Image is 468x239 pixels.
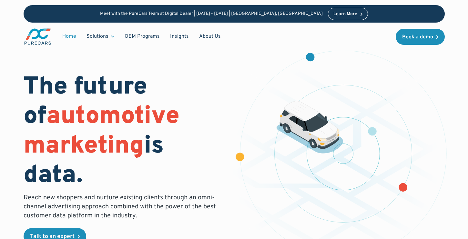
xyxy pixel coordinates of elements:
a: Home [57,30,81,43]
p: Meet with the PureCars Team at Digital Dealer | [DATE] - [DATE] | [GEOGRAPHIC_DATA], [GEOGRAPHIC_... [100,11,323,17]
a: OEM Programs [119,30,165,43]
div: Learn More [333,12,357,16]
div: Book a demo [402,35,433,40]
a: Book a demo [396,29,445,45]
div: Solutions [86,33,108,40]
p: Reach new shoppers and nurture existing clients through an omni-channel advertising approach comb... [24,193,220,220]
a: main [24,28,52,45]
img: purecars logo [24,28,52,45]
div: Solutions [81,30,119,43]
span: automotive marketing [24,101,179,162]
a: Learn More [328,8,368,20]
img: illustration of a vehicle [276,101,343,154]
a: About Us [194,30,226,43]
a: Insights [165,30,194,43]
h1: The future of is data. [24,73,227,191]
